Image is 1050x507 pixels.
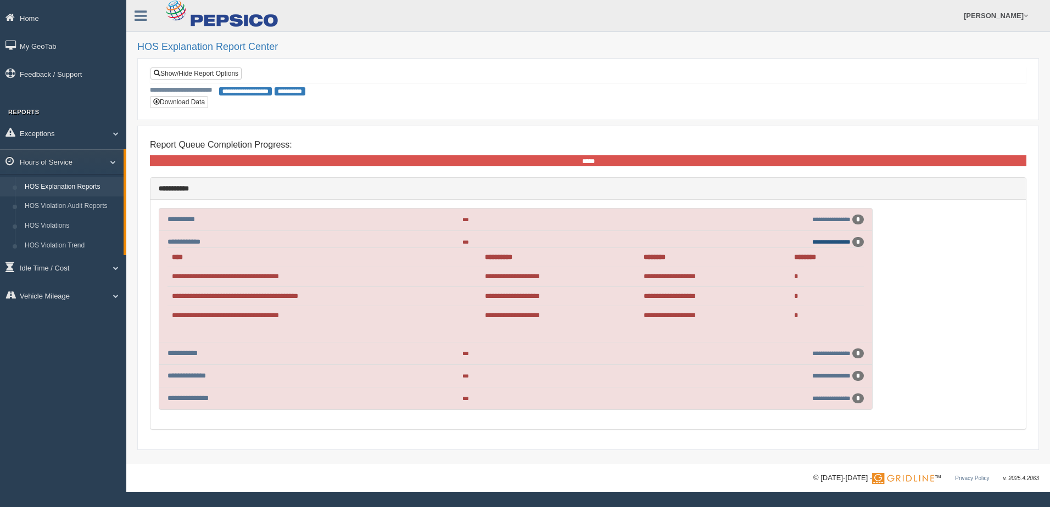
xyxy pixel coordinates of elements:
[20,196,124,216] a: HOS Violation Audit Reports
[20,216,124,236] a: HOS Violations
[872,473,934,484] img: Gridline
[20,177,124,197] a: HOS Explanation Reports
[813,472,1039,484] div: © [DATE]-[DATE] - ™
[150,96,208,108] button: Download Data
[20,236,124,256] a: HOS Violation Trend
[955,475,989,481] a: Privacy Policy
[150,67,242,80] a: Show/Hide Report Options
[1003,475,1039,481] span: v. 2025.4.2063
[137,42,1039,53] h2: HOS Explanation Report Center
[150,140,1026,150] h4: Report Queue Completion Progress:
